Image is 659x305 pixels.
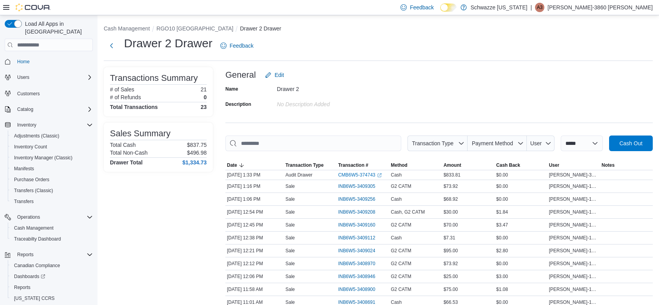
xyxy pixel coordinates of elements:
[11,223,57,233] a: Cash Management
[377,173,382,178] svg: External link
[338,273,375,280] span: INB6W5-3408946
[11,294,93,303] span: Washington CCRS
[443,222,458,228] span: $70.00
[285,248,295,254] p: Sale
[8,185,96,196] button: Transfers (Classic)
[14,250,93,259] span: Reports
[11,164,93,173] span: Manifests
[495,259,547,268] div: $0.00
[225,161,284,170] button: Date
[391,260,411,267] span: G2 CATM
[443,209,458,215] span: $30.00
[225,246,284,255] div: [DATE] 12:21 PM
[547,161,600,170] button: User
[443,286,458,293] span: $75.00
[11,294,58,303] a: [US_STATE] CCRS
[14,166,34,172] span: Manifests
[285,286,295,293] p: Sale
[225,207,284,217] div: [DATE] 12:54 PM
[11,234,64,244] a: Traceabilty Dashboard
[17,59,30,65] span: Home
[338,272,383,281] button: INB6W5-3408946
[14,120,39,130] button: Inventory
[11,131,62,141] a: Adjustments (Classic)
[217,38,257,54] a: Feedback
[495,182,547,191] div: $0.00
[11,186,56,195] a: Transfers (Classic)
[2,120,96,130] button: Inventory
[14,57,33,66] a: Home
[14,187,53,194] span: Transfers (Classic)
[14,144,47,150] span: Inventory Count
[391,162,407,168] span: Method
[338,222,375,228] span: INB6W5-3409160
[14,262,60,269] span: Canadian Compliance
[338,196,375,202] span: INB6W5-3409256
[225,194,284,204] div: [DATE] 1:06 PM
[110,142,136,148] h6: Total Cash
[496,162,520,168] span: Cash Back
[471,3,528,12] p: Schwazze [US_STATE]
[495,285,547,294] div: $1.08
[14,250,37,259] button: Reports
[11,175,53,184] a: Purchase Orders
[2,87,96,99] button: Customers
[11,131,93,141] span: Adjustments (Classic)
[443,273,458,280] span: $25.00
[14,225,53,231] span: Cash Management
[14,88,93,98] span: Customers
[182,159,207,166] h4: $1,334.73
[11,142,93,152] span: Inventory Count
[110,129,170,138] h3: Sales Summary
[285,196,295,202] p: Sale
[104,25,150,32] button: Cash Management
[11,272,93,281] span: Dashboards
[11,261,63,270] a: Canadian Compliance
[285,260,295,267] p: Sale
[14,73,93,82] span: Users
[338,248,375,254] span: INB6W5-3409024
[8,163,96,174] button: Manifests
[442,161,494,170] button: Amount
[338,183,375,189] span: INB6W5-3409305
[230,42,253,50] span: Feedback
[156,25,233,32] button: RGO10 [GEOGRAPHIC_DATA]
[337,161,389,170] button: Transaction #
[225,182,284,191] div: [DATE] 1:16 PM
[11,272,48,281] a: Dashboards
[338,162,368,168] span: Transaction #
[110,150,148,156] h6: Total Non-Cash
[338,209,375,215] span: INB6W5-3409208
[8,196,96,207] button: Transfers
[2,249,96,260] button: Reports
[443,183,458,189] span: $73.92
[530,3,532,12] p: |
[8,141,96,152] button: Inventory Count
[11,153,76,162] a: Inventory Manager (Classic)
[225,259,284,268] div: [DATE] 12:12 PM
[549,196,599,202] span: [PERSON_NAME]-1281 [PERSON_NAME]
[16,4,51,11] img: Cova
[338,260,375,267] span: INB6W5-3408970
[11,197,93,206] span: Transfers
[391,248,411,254] span: G2 CATM
[338,220,383,230] button: INB6W5-3409160
[2,72,96,83] button: Users
[11,175,93,184] span: Purchase Orders
[8,260,96,271] button: Canadian Compliance
[391,235,402,241] span: Cash
[285,273,295,280] p: Sale
[285,172,312,178] p: Audit Drawer
[104,25,653,34] nav: An example of EuiBreadcrumbs
[2,104,96,115] button: Catalog
[17,74,29,80] span: Users
[285,209,295,215] p: Sale
[225,101,251,107] label: Description
[124,36,213,51] h1: Drawer 2 Drawer
[11,164,37,173] a: Manifests
[200,86,207,93] p: 21
[225,233,284,243] div: [DATE] 12:38 PM
[225,136,401,151] input: This is a search bar. As you type, the results lower in the page will automatically filter.
[338,285,383,294] button: INB6W5-3408900
[262,67,287,83] button: Edit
